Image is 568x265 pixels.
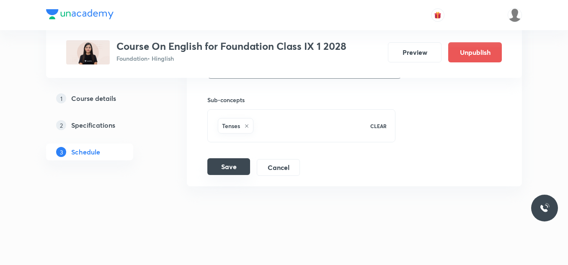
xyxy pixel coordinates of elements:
button: Unpublish [448,42,502,62]
a: 1Course details [46,90,160,107]
button: Cancel [257,159,300,176]
a: Company Logo [46,9,114,21]
a: 2Specifications [46,117,160,134]
button: avatar [431,8,444,22]
p: CLEAR [370,122,387,130]
button: Save [207,158,250,175]
p: Foundation • Hinglish [116,54,346,63]
h5: Schedule [71,147,100,157]
img: Company Logo [46,9,114,19]
img: avatar [434,11,441,19]
img: saransh sharma [508,8,522,22]
button: Preview [388,42,441,62]
h5: Course details [71,93,116,103]
img: DE0A728C-B877-4CDC-ADAA-3D8316226CAF_plus.png [66,40,110,64]
p: 2 [56,120,66,130]
h6: Tenses [222,121,240,130]
img: ttu [540,203,550,213]
h5: Specifications [71,120,115,130]
h3: Course On English for Foundation Class IX 1 2028 [116,40,346,52]
p: 1 [56,93,66,103]
h6: Sub-concepts [207,95,395,104]
p: 3 [56,147,66,157]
